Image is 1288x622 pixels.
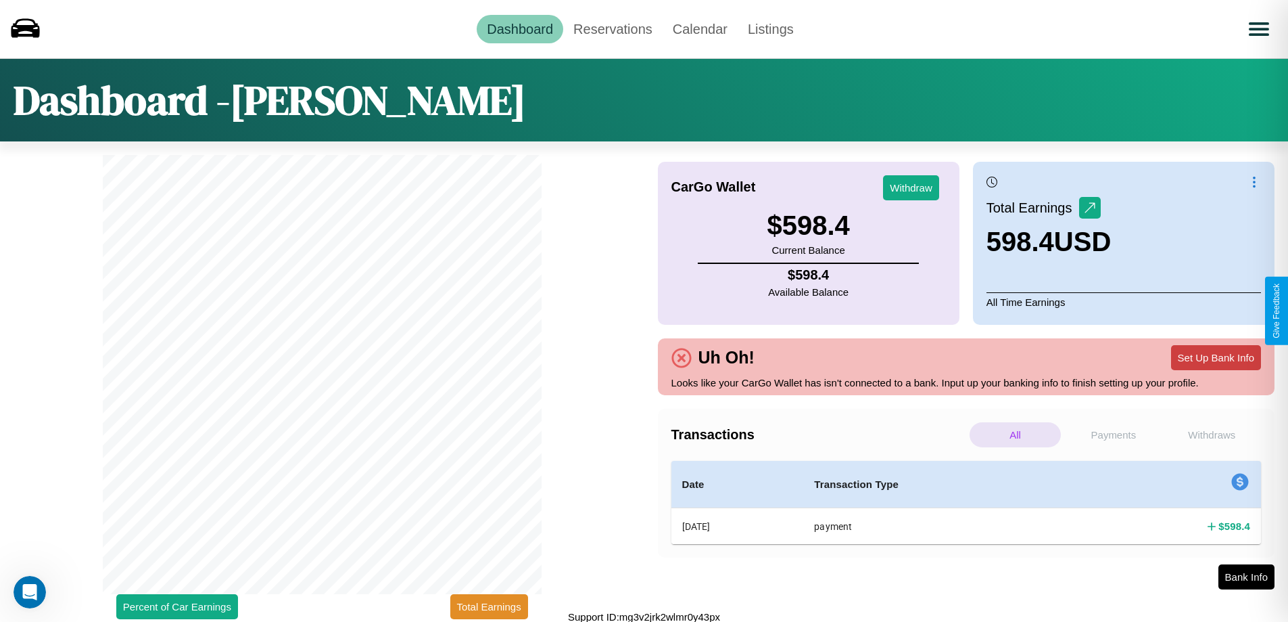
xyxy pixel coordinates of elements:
[116,594,238,619] button: Percent of Car Earnings
[671,179,756,195] h4: CarGo Wallet
[1166,422,1258,447] p: Withdraws
[1218,519,1250,533] h4: $ 598.4
[1272,284,1281,338] div: Give Feedback
[738,15,804,43] a: Listings
[883,175,939,200] button: Withdraw
[1171,345,1261,370] button: Set Up Bank Info
[768,283,849,301] p: Available Balance
[767,210,849,241] h3: $ 598.4
[671,374,1262,392] p: Looks like your CarGo Wallet has isn't connected to a bank. Input up your banking info to finish ...
[671,508,804,545] th: [DATE]
[768,267,849,283] h4: $ 598.4
[450,594,528,619] button: Total Earnings
[671,461,1262,544] table: simple table
[1068,422,1159,447] p: Payments
[803,508,1084,545] th: payment
[1240,10,1278,48] button: Open menu
[767,241,849,259] p: Current Balance
[14,72,526,128] h1: Dashboard - [PERSON_NAME]
[970,422,1061,447] p: All
[1218,564,1274,590] button: Bank Info
[563,15,663,43] a: Reservations
[986,292,1261,311] p: All Time Earnings
[671,427,966,443] h4: Transactions
[692,348,761,368] h4: Uh Oh!
[814,476,1073,493] h4: Transaction Type
[986,196,1079,220] p: Total Earnings
[663,15,738,43] a: Calendar
[986,227,1112,257] h3: 598.4 USD
[477,15,563,43] a: Dashboard
[14,576,46,608] iframe: Intercom live chat
[682,476,793,493] h4: Date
